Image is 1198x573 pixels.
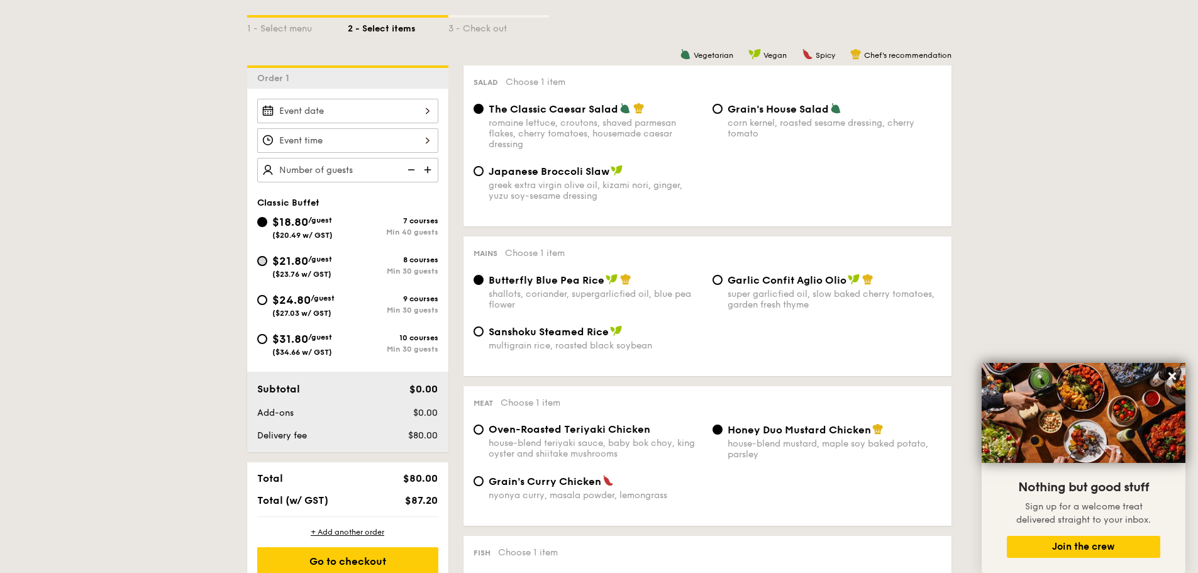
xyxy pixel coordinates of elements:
[830,103,841,114] img: icon-vegetarian.fe4039eb.svg
[272,293,311,307] span: $24.80
[257,383,300,395] span: Subtotal
[348,306,438,314] div: Min 30 guests
[501,398,560,408] span: Choose 1 item
[1016,501,1151,525] span: Sign up for a welcome treat delivered straight to your inbox.
[348,267,438,275] div: Min 30 guests
[474,425,484,435] input: Oven-Roasted Teriyaki Chickenhouse-blend teriyaki sauce, baby bok choy, king oyster and shiitake ...
[802,48,813,60] img: icon-spicy.37a8142b.svg
[408,430,438,441] span: $80.00
[348,345,438,353] div: Min 30 guests
[728,274,846,286] span: Garlic Confit Aglio Olio
[257,256,267,266] input: $21.80/guest($23.76 w/ GST)8 coursesMin 30 guests
[348,255,438,264] div: 8 courses
[763,51,787,60] span: Vegan
[489,423,650,435] span: Oven-Roasted Teriyaki Chicken
[247,18,348,35] div: 1 - Select menu
[257,295,267,305] input: $24.80/guest($27.03 w/ GST)9 coursesMin 30 guests
[474,326,484,337] input: Sanshoku Steamed Ricemultigrain rice, roasted black soybean
[1162,366,1182,386] button: Close
[633,103,645,114] img: icon-chef-hat.a58ddaea.svg
[348,294,438,303] div: 9 courses
[474,166,484,176] input: Japanese Broccoli Slawgreek extra virgin olive oil, kizami nori, ginger, yuzu soy-sesame dressing
[864,51,951,60] span: Chef's recommendation
[257,128,438,153] input: Event time
[610,325,623,337] img: icon-vegan.f8ff3823.svg
[257,217,267,227] input: $18.80/guest($20.49 w/ GST)7 coursesMin 40 guests
[272,332,308,346] span: $31.80
[611,165,623,176] img: icon-vegan.f8ff3823.svg
[272,254,308,268] span: $21.80
[848,274,860,285] img: icon-vegan.f8ff3823.svg
[606,274,618,285] img: icon-vegan.f8ff3823.svg
[728,438,941,460] div: house-blend mustard, maple soy baked potato, parsley
[474,104,484,114] input: The Classic Caesar Saladromaine lettuce, croutons, shaved parmesan flakes, cherry tomatoes, house...
[409,383,438,395] span: $0.00
[498,547,558,558] span: Choose 1 item
[272,309,331,318] span: ($27.03 w/ GST)
[728,289,941,310] div: super garlicfied oil, slow baked cherry tomatoes, garden fresh thyme
[257,73,294,84] span: Order 1
[474,476,484,486] input: Grain's Curry Chickennyonya curry, masala powder, lemongrass
[713,425,723,435] input: Honey Duo Mustard Chickenhouse-blend mustard, maple soy baked potato, parsley
[489,438,702,459] div: house-blend teriyaki sauce, baby bok choy, king oyster and shiitake mushrooms
[982,363,1185,463] img: DSC07876-Edit02-Large.jpeg
[403,472,438,484] span: $80.00
[680,48,691,60] img: icon-vegetarian.fe4039eb.svg
[713,275,723,285] input: Garlic Confit Aglio Oliosuper garlicfied oil, slow baked cherry tomatoes, garden fresh thyme
[474,249,497,258] span: Mains
[1007,536,1160,558] button: Join the crew
[489,289,702,310] div: shallots, coriander, supergarlicfied oil, blue pea flower
[489,340,702,351] div: multigrain rice, roasted black soybean
[489,476,601,487] span: Grain's Curry Chicken
[728,103,829,115] span: Grain's House Salad
[816,51,835,60] span: Spicy
[405,494,438,506] span: $87.20
[257,197,319,208] span: Classic Buffet
[308,255,332,264] span: /guest
[474,548,491,557] span: Fish
[272,231,333,240] span: ($20.49 w/ GST)
[257,494,328,506] span: Total (w/ GST)
[489,165,609,177] span: Japanese Broccoli Slaw
[257,334,267,344] input: $31.80/guest($34.66 w/ GST)10 coursesMin 30 guests
[272,270,331,279] span: ($23.76 w/ GST)
[401,158,419,182] img: icon-reduce.1d2dbef1.svg
[257,158,438,182] input: Number of guests
[257,430,307,441] span: Delivery fee
[694,51,733,60] span: Vegetarian
[308,333,332,342] span: /guest
[620,274,631,285] img: icon-chef-hat.a58ddaea.svg
[489,180,702,201] div: greek extra virgin olive oil, kizami nori, ginger, yuzu soy-sesame dressing
[505,248,565,259] span: Choose 1 item
[872,423,884,435] img: icon-chef-hat.a58ddaea.svg
[311,294,335,303] span: /guest
[619,103,631,114] img: icon-vegetarian.fe4039eb.svg
[506,77,565,87] span: Choose 1 item
[850,48,862,60] img: icon-chef-hat.a58ddaea.svg
[489,274,604,286] span: Butterfly Blue Pea Rice
[419,158,438,182] img: icon-add.58712e84.svg
[474,275,484,285] input: Butterfly Blue Pea Riceshallots, coriander, supergarlicfied oil, blue pea flower
[862,274,874,285] img: icon-chef-hat.a58ddaea.svg
[257,408,294,418] span: Add-ons
[348,228,438,236] div: Min 40 guests
[474,399,493,408] span: Meat
[348,333,438,342] div: 10 courses
[474,78,498,87] span: Salad
[413,408,438,418] span: $0.00
[713,104,723,114] input: Grain's House Saladcorn kernel, roasted sesame dressing, cherry tomato
[1018,480,1149,495] span: Nothing but good stuff
[489,326,609,338] span: Sanshoku Steamed Rice
[728,118,941,139] div: corn kernel, roasted sesame dressing, cherry tomato
[489,118,702,150] div: romaine lettuce, croutons, shaved parmesan flakes, cherry tomatoes, housemade caesar dressing
[257,527,438,537] div: + Add another order
[257,472,283,484] span: Total
[489,103,618,115] span: The Classic Caesar Salad
[272,348,332,357] span: ($34.66 w/ GST)
[748,48,761,60] img: icon-vegan.f8ff3823.svg
[308,216,332,225] span: /guest
[448,18,549,35] div: 3 - Check out
[348,216,438,225] div: 7 courses
[728,424,871,436] span: Honey Duo Mustard Chicken
[272,215,308,229] span: $18.80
